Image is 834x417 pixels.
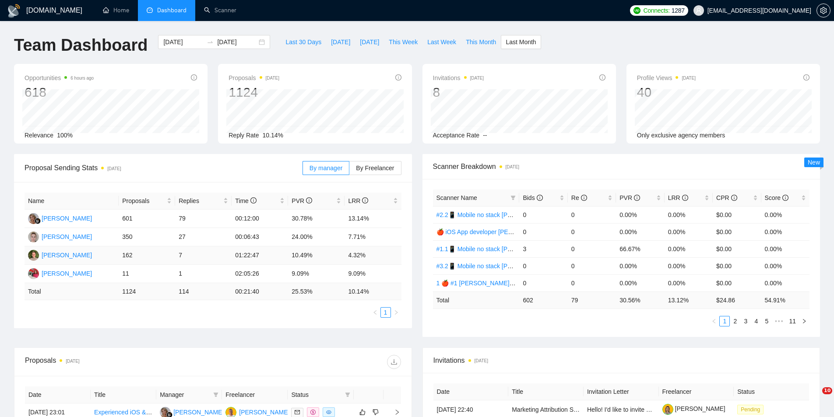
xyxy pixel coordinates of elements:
th: Date [433,383,509,400]
td: 0.00% [665,274,713,291]
span: Opportunities [25,73,94,83]
th: Proposals [119,193,175,210]
span: filter [343,388,352,401]
img: gigradar-bm.png [35,218,41,224]
button: Last 30 Days [281,35,326,49]
img: logo [7,4,21,18]
a: TK[PERSON_NAME] [28,233,92,240]
li: 3 [740,316,751,326]
span: filter [213,392,218,397]
a: P[PERSON_NAME] [28,251,92,258]
button: left [370,307,380,318]
div: 40 [637,84,696,101]
th: Manager [156,386,222,403]
img: c1HQKNUshcBMBqz_ew8tbO7tycMBWczFb_9cgm61HZBSMdAaEY9jeAfMrD0xM9tXmK [662,404,673,415]
a: 🍎 iOS App developer [PERSON_NAME] (Tam) 07/03 Profile Changed [436,228,629,235]
span: By Freelancer [356,165,394,172]
span: filter [345,392,350,397]
span: Proposals [122,196,165,206]
span: Time [235,197,256,204]
td: 00:12:00 [232,210,288,228]
td: 0.00% [616,206,664,223]
a: Marketing Attribution Script - Senior JavaScript Engineer [512,406,665,413]
div: 618 [25,84,94,101]
td: 13.12 % [665,291,713,308]
li: 1 [719,316,730,326]
span: New [808,159,820,166]
td: 0.00% [665,223,713,240]
button: left [709,316,719,326]
a: VZ[PERSON_NAME] [225,408,289,415]
span: Proposal Sending Stats [25,162,303,173]
td: 79 [175,210,232,228]
td: 0.00% [665,206,713,223]
div: [PERSON_NAME] [42,232,92,242]
time: [DATE] [266,76,279,81]
td: 9.09% [288,265,345,283]
li: Next Page [391,307,401,318]
span: Dashboard [157,7,187,14]
td: 0.00% [761,223,809,240]
td: 1 [175,265,232,283]
span: info-circle [191,74,197,81]
a: 4 [751,316,761,326]
a: 2 [730,316,740,326]
span: PVR [619,194,640,201]
span: info-circle [682,195,688,201]
time: [DATE] [506,165,519,169]
a: Pending [737,406,767,413]
th: Status [734,383,809,400]
td: 00:21:40 [232,283,288,300]
span: Reply Rate [229,132,259,139]
span: This Month [466,37,496,47]
li: Previous Page [370,307,380,318]
div: 1124 [229,84,279,101]
a: searchScanner [204,7,236,14]
li: 1 [380,307,391,318]
a: OT[PERSON_NAME] [28,270,92,277]
span: Re [571,194,587,201]
input: Start date [163,37,203,47]
span: info-circle [362,197,368,203]
span: Only exclusive agency members [637,132,725,139]
span: PVR [292,197,312,204]
time: [DATE] [475,358,488,363]
th: Replies [175,193,232,210]
span: [DATE] [360,37,379,47]
td: 9.09% [345,265,401,283]
span: to [207,39,214,46]
span: This Week [389,37,418,47]
iframe: Intercom live chat [804,387,825,408]
h1: Team Dashboard [14,35,148,56]
time: [DATE] [107,166,121,171]
span: Last 30 Days [285,37,321,47]
button: right [799,316,809,326]
span: LRR [348,197,368,204]
span: -- [483,132,487,139]
a: [PERSON_NAME] [662,405,725,412]
td: 114 [175,283,232,300]
a: 1 🍎 #1 [PERSON_NAME] (Tam) Smart Boost 25 [436,280,571,287]
span: setting [817,7,830,14]
li: Next 5 Pages [772,316,786,326]
td: $0.00 [713,206,761,223]
td: 0 [568,240,616,257]
span: info-circle [634,195,640,201]
td: $ 24.86 [713,291,761,308]
td: 602 [519,291,567,308]
td: 0 [519,206,567,223]
th: Name [25,193,119,210]
a: MC[PERSON_NAME] [160,408,224,415]
span: Invitations [433,73,484,83]
span: eye [326,410,331,415]
a: 3 [741,316,750,326]
button: [DATE] [326,35,355,49]
span: Last Month [506,37,536,47]
td: 0.00% [616,257,664,274]
th: Freelancer [222,386,288,403]
td: 0.00% [665,240,713,257]
th: Title [91,386,156,403]
td: 0.00% [616,274,664,291]
td: 02:05:26 [232,265,288,283]
span: mail [295,410,300,415]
